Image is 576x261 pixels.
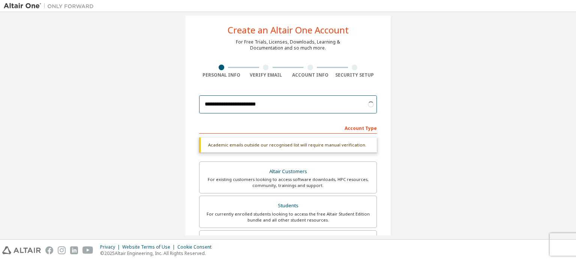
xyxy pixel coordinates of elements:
[45,246,53,254] img: facebook.svg
[100,244,122,250] div: Privacy
[288,72,333,78] div: Account Info
[228,26,349,35] div: Create an Altair One Account
[199,122,377,134] div: Account Type
[333,72,377,78] div: Security Setup
[58,246,66,254] img: instagram.svg
[204,166,372,177] div: Altair Customers
[70,246,78,254] img: linkedin.svg
[2,246,41,254] img: altair_logo.svg
[100,250,216,256] p: © 2025 Altair Engineering, Inc. All Rights Reserved.
[204,235,372,246] div: Faculty
[4,2,97,10] img: Altair One
[199,72,244,78] div: Personal Info
[204,211,372,223] div: For currently enrolled students looking to access the free Altair Student Edition bundle and all ...
[82,246,93,254] img: youtube.svg
[204,177,372,189] div: For existing customers looking to access software downloads, HPC resources, community, trainings ...
[122,244,177,250] div: Website Terms of Use
[177,244,216,250] div: Cookie Consent
[199,137,377,152] div: Academic emails outside our recognised list will require manual verification.
[236,39,340,51] div: For Free Trials, Licenses, Downloads, Learning & Documentation and so much more.
[204,201,372,211] div: Students
[244,72,288,78] div: Verify Email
